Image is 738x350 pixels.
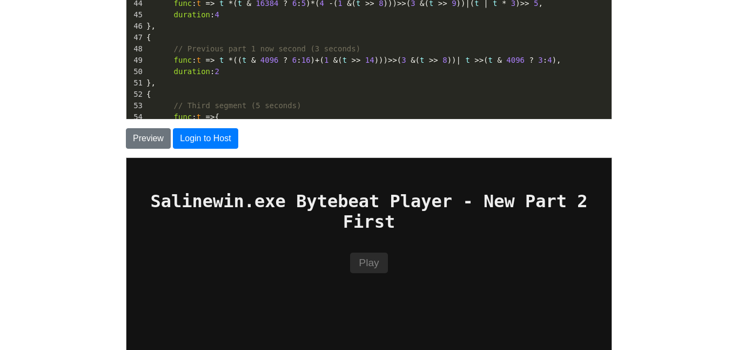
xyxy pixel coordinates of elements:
[146,33,151,42] span: {
[197,56,201,64] span: t
[174,67,210,76] span: duration
[324,56,328,64] span: 1
[126,128,171,149] button: Preview
[174,113,192,121] span: func
[283,56,287,64] span: ?
[547,56,552,64] span: 4
[174,10,210,19] span: duration
[242,56,246,64] span: t
[388,56,397,64] span: >>
[174,101,301,110] span: // Third segment (5 seconds)
[429,56,438,64] span: >>
[488,56,493,64] span: t
[146,10,219,19] span: :
[219,56,224,64] span: t
[411,56,415,64] span: &
[126,100,144,111] div: 53
[401,56,406,64] span: 3
[206,56,215,64] span: =>
[126,77,144,89] div: 51
[214,67,219,76] span: 2
[174,44,361,53] span: // Previous part 1 now second (3 seconds)
[343,56,347,64] span: t
[442,56,447,64] span: 8
[315,56,319,64] span: +
[529,56,533,64] span: ?
[197,113,201,121] span: t
[506,56,525,64] span: 4096
[146,22,156,30] span: },
[146,56,561,64] span: : (( : ) ( ( ))) ( ( )) ( : ),
[22,33,464,74] h1: Salinewin.exe Bytebeat Player - New Part 2 First
[126,43,144,55] div: 48
[497,56,501,64] span: &
[465,56,469,64] span: t
[538,56,542,64] span: 3
[301,56,311,64] span: 16
[146,113,219,121] span: : {
[206,113,215,121] span: =>
[173,128,238,149] button: Login to Host
[126,89,144,100] div: 52
[333,56,338,64] span: &
[126,32,144,43] div: 47
[260,56,279,64] span: 4096
[146,67,219,76] span: :
[126,55,144,66] div: 49
[146,90,151,98] span: {
[474,56,484,64] span: >>
[126,111,144,123] div: 54
[126,9,144,21] div: 45
[126,66,144,77] div: 50
[224,95,261,115] button: Play
[292,56,297,64] span: 6
[251,56,256,64] span: &
[457,56,461,64] span: |
[352,56,361,64] span: >>
[126,21,144,32] div: 46
[420,56,424,64] span: t
[214,10,219,19] span: 4
[365,56,374,64] span: 14
[174,56,192,64] span: func
[146,78,156,87] span: },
